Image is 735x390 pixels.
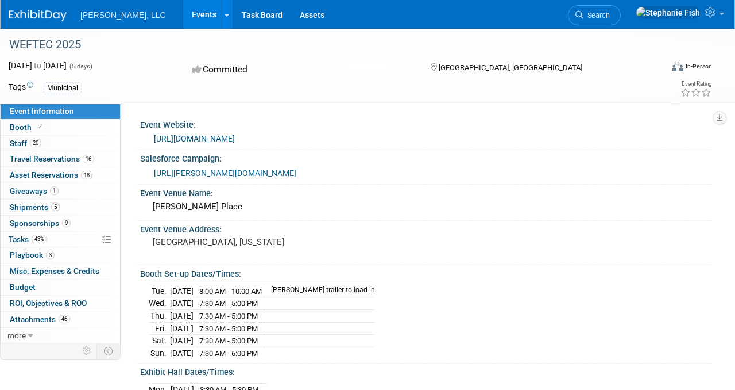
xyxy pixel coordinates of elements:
span: 20 [30,139,41,147]
a: Attachments46 [1,312,120,327]
div: [PERSON_NAME] Place [149,198,703,216]
a: Travel Reservations16 [1,151,120,167]
span: 7:30 AM - 5:00 PM [199,299,258,308]
a: Sponsorships9 [1,216,120,231]
span: [GEOGRAPHIC_DATA], [GEOGRAPHIC_DATA] [439,63,582,72]
div: Salesforce Campaign: [140,150,712,165]
td: Toggle Event Tabs [97,343,121,358]
td: [PERSON_NAME] trailer to load in [264,285,375,297]
span: 43% [32,235,47,243]
td: [DATE] [170,322,194,335]
td: Sat. [149,335,170,347]
span: 9 [62,219,71,227]
span: Giveaways [10,186,59,196]
a: Giveaways1 [1,183,120,199]
span: Misc. Expenses & Credits [10,266,99,276]
a: [URL][PERSON_NAME][DOMAIN_NAME] [154,169,296,178]
span: Search [583,11,610,20]
div: Event Format [609,60,712,77]
a: Playbook3 [1,247,120,263]
a: Staff20 [1,136,120,151]
span: Tasks [9,235,47,244]
a: Tasks43% [1,232,120,247]
span: 1 [50,186,59,195]
span: 8:00 AM - 10:00 AM [199,287,262,296]
i: Booth reservation complete [37,124,42,130]
span: 7:30 AM - 5:00 PM [199,312,258,320]
span: 7:30 AM - 6:00 PM [199,349,258,358]
td: [DATE] [170,285,194,297]
div: Committed [189,60,412,80]
span: Asset Reservations [10,170,92,179]
span: to [32,61,43,70]
pre: [GEOGRAPHIC_DATA], [US_STATE] [153,237,366,247]
span: Staff [10,139,41,148]
div: Event Rating [680,81,711,87]
td: Personalize Event Tab Strip [77,343,97,358]
a: Misc. Expenses & Credits [1,263,120,279]
a: Asset Reservations18 [1,167,120,183]
span: [PERSON_NAME], LLC [80,10,166,20]
a: Event Information [1,104,120,119]
td: Wed. [149,297,170,310]
div: Event Venue Address: [140,221,712,235]
td: Thu. [149,309,170,322]
td: [DATE] [170,335,194,347]
span: ROI, Objectives & ROO [10,299,87,308]
div: Booth Set-up Dates/Times: [140,265,712,280]
div: WEFTEC 2025 [5,35,652,55]
td: Tue. [149,285,170,297]
a: Shipments5 [1,200,120,215]
td: Fri. [149,322,170,335]
span: 16 [83,155,94,163]
td: [DATE] [170,309,194,322]
span: Attachments [10,315,70,324]
div: Municipal [44,82,82,94]
span: 5 [51,202,60,211]
div: Event Venue Name: [140,185,712,199]
span: Sponsorships [10,219,71,228]
a: Booth [1,120,120,135]
div: Exhibit Hall Dates/Times: [140,364,712,378]
span: 3 [46,251,55,259]
span: Shipments [10,202,60,212]
a: [URL][DOMAIN_NAME] [154,134,235,143]
a: Search [568,5,621,25]
div: In-Person [685,62,712,71]
a: more [1,328,120,343]
span: Travel Reservations [10,154,94,163]
a: ROI, Objectives & ROO [1,296,120,311]
img: Stephanie Fish [636,6,701,19]
span: Event Information [10,106,74,116]
img: Format-Inperson.png [672,62,683,71]
span: 7:30 AM - 5:00 PM [199,324,258,333]
span: (5 days) [68,63,92,70]
img: ExhibitDay [9,10,67,21]
span: 18 [81,171,92,179]
td: [DATE] [170,347,194,359]
a: Budget [1,280,120,295]
td: [DATE] [170,297,194,310]
span: more [7,331,26,340]
span: 46 [59,315,70,323]
div: Event Website: [140,116,712,131]
span: Booth [10,123,45,132]
span: Budget [10,282,36,292]
td: Sun. [149,347,170,359]
span: 7:30 AM - 5:00 PM [199,337,258,345]
span: [DATE] [DATE] [9,61,67,70]
td: Tags [9,81,33,94]
span: Playbook [10,250,55,259]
